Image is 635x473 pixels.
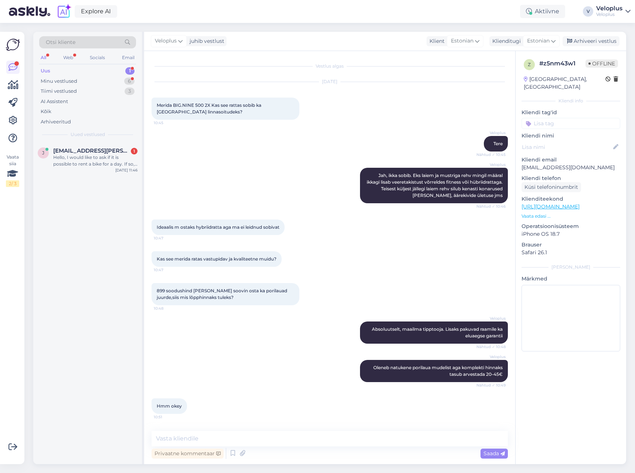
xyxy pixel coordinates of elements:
span: Absoluutselt, maailma tipptooja. Lisaks pakuvad raamile ka eluaegse garantii [372,326,504,338]
span: Oleneb natukene porilaua mudelist aga komplekti hinnaks tasub arvestada 20-45€ [373,365,504,377]
p: Brauser [522,241,620,249]
span: 10:51 [154,414,181,420]
p: Kliendi telefon [522,174,620,182]
a: [URL][DOMAIN_NAME] [522,203,580,210]
div: Küsi telefoninumbrit [522,182,581,192]
p: Kliendi nimi [522,132,620,140]
div: Tiimi vestlused [41,88,77,95]
span: Veloplus [155,37,177,45]
span: Nähtud ✓ 10:45 [476,152,506,157]
span: Jah, ikka sobib. Eks laiem ja mustriga rehv mingil määral ikkagi lisab veeretakistust võrreldes f... [367,173,504,198]
img: Askly Logo [6,38,20,52]
div: Veloplus [596,6,622,11]
div: 1 [131,148,137,154]
div: AI Assistent [41,98,68,105]
span: Hmm okey [157,403,182,409]
span: 10:45 [154,120,181,126]
div: Aktiivne [520,5,565,18]
span: Saada [483,450,505,457]
p: [EMAIL_ADDRESS][DOMAIN_NAME] [522,164,620,171]
div: 1 [125,67,135,75]
div: Vaata siia [6,154,19,187]
div: Email [120,53,136,62]
span: 10:47 [154,235,181,241]
div: Klienditugi [489,37,521,45]
span: z [528,62,531,67]
div: Minu vestlused [41,78,77,85]
div: Arhiveeritud [41,118,71,126]
span: Veloplus [478,316,506,321]
div: Hello, I would like to ask if it is possible to rent a bike for a day. If so, how much does it co... [53,154,137,167]
div: [DATE] 11:46 [115,167,137,173]
div: Arhiveeri vestlus [563,36,619,46]
span: j [42,150,44,156]
span: Merida BIG.NINE 500 2X Kas see rattas sobib ka [GEOGRAPHIC_DATA] linnasoitudeks? [157,102,262,115]
p: Klienditeekond [522,195,620,203]
span: Ideaalis m ostaks hybriidratta aga ma ei leidnud sobivat [157,224,279,230]
div: Kliendi info [522,98,620,104]
div: Kõik [41,108,51,115]
span: Nähtud ✓ 10:49 [476,382,506,388]
input: Lisa tag [522,118,620,129]
p: Vaata edasi ... [522,213,620,220]
div: [DATE] [152,78,508,85]
span: 899 soodushind [PERSON_NAME] soovin osta ka porilauad juurde,siis mis lõpphinnaks tuleks? [157,288,288,300]
p: Safari 26.1 [522,249,620,256]
span: Offline [585,59,618,68]
div: 3 [125,88,135,95]
img: explore-ai [56,4,72,19]
a: VeloplusVeloplus [596,6,631,17]
div: [GEOGRAPHIC_DATA], [GEOGRAPHIC_DATA] [524,75,605,91]
span: Estonian [451,37,473,45]
div: Vestlus algas [152,63,508,69]
div: juhib vestlust [187,37,224,45]
div: Veloplus [596,11,622,17]
span: Kas see merida ratas vastupidav ja kvaliteetne muidu? [157,256,276,262]
div: [PERSON_NAME] [522,264,620,270]
span: Veloplus [478,162,506,167]
div: Uus [41,67,50,75]
span: Tere [493,141,503,146]
div: All [39,53,48,62]
span: Otsi kliente [46,38,75,46]
span: Nähtud ✓ 10:46 [476,204,506,209]
span: Nähtud ✓ 10:48 [476,344,506,350]
p: Kliendi tag'id [522,109,620,116]
p: Operatsioonisüsteem [522,222,620,230]
div: 6 [124,78,135,85]
div: Privaatne kommentaar [152,449,224,459]
div: Klient [427,37,445,45]
div: # z5nm43w1 [539,59,585,68]
p: Kliendi email [522,156,620,164]
span: jan.zavadil@gmail.com [53,147,130,154]
a: Explore AI [75,5,117,18]
span: Estonian [527,37,550,45]
div: Socials [88,53,106,62]
input: Lisa nimi [522,143,612,151]
p: iPhone OS 18.7 [522,230,620,238]
p: Märkmed [522,275,620,283]
div: V [583,6,593,17]
span: Uued vestlused [71,131,105,138]
div: 2 / 3 [6,180,19,187]
div: Web [62,53,75,62]
span: 10:47 [154,267,181,273]
span: Veloplus [478,354,506,360]
span: Veloplus [478,130,506,136]
span: 10:48 [154,306,181,311]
